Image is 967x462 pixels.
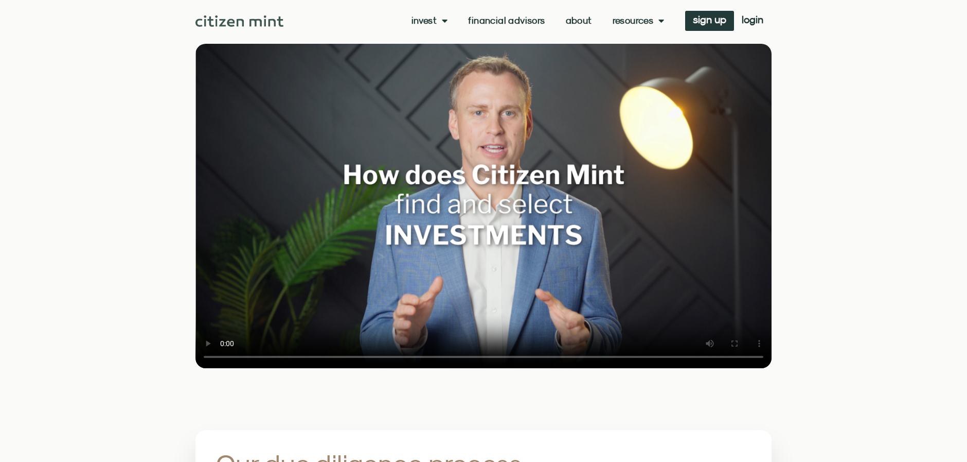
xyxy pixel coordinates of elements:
a: Invest [411,15,448,26]
a: Financial Advisors [468,15,545,26]
a: About [566,15,592,26]
a: login [734,11,771,31]
img: Citizen Mint [195,15,283,27]
nav: Menu [411,15,665,26]
span: sign up [693,16,726,23]
a: sign up [685,11,734,31]
span: login [742,16,763,23]
a: Resources [613,15,665,26]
